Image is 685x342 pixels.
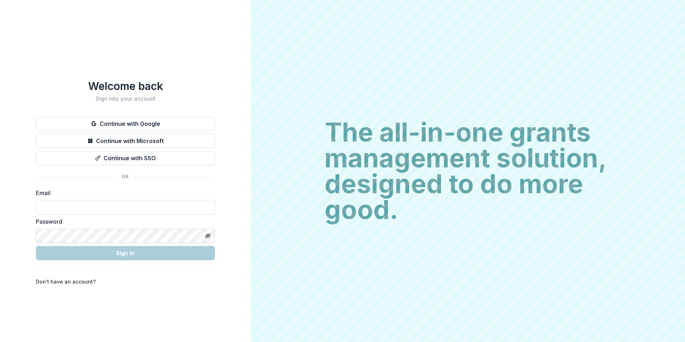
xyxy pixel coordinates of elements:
label: Password [36,217,211,226]
h1: Welcome back [36,80,215,92]
h2: Sign into your account [36,95,215,102]
button: Sign In [36,246,215,260]
button: Continue with SSO [36,151,215,165]
p: Don't have an account? [36,278,96,285]
button: Continue with Microsoft [36,134,215,148]
button: Toggle password visibility [202,230,214,242]
button: Continue with Google [36,117,215,131]
label: Email [36,189,211,197]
